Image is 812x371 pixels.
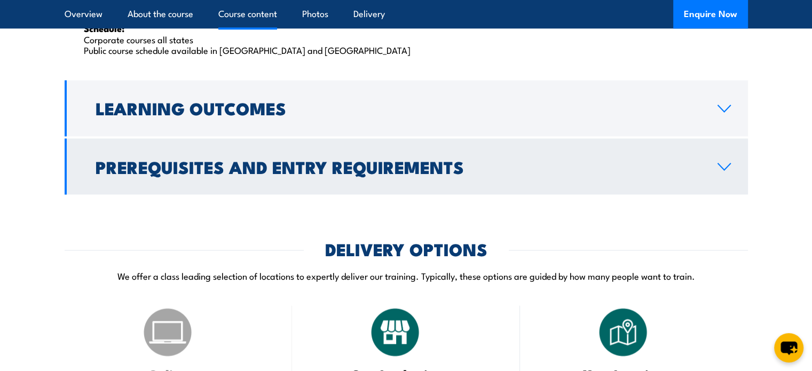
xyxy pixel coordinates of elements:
[96,159,700,173] h2: Prerequisites and Entry Requirements
[65,80,748,136] a: Learning Outcomes
[65,138,748,194] a: Prerequisites and Entry Requirements
[84,22,729,55] p: Corporate courses all states Public course schedule available in [GEOGRAPHIC_DATA] and [GEOGRAPHI...
[774,333,803,362] button: chat-button
[325,241,487,256] h2: DELIVERY OPTIONS
[65,269,748,281] p: We offer a class leading selection of locations to expertly deliver our training. Typically, thes...
[96,100,700,115] h2: Learning Outcomes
